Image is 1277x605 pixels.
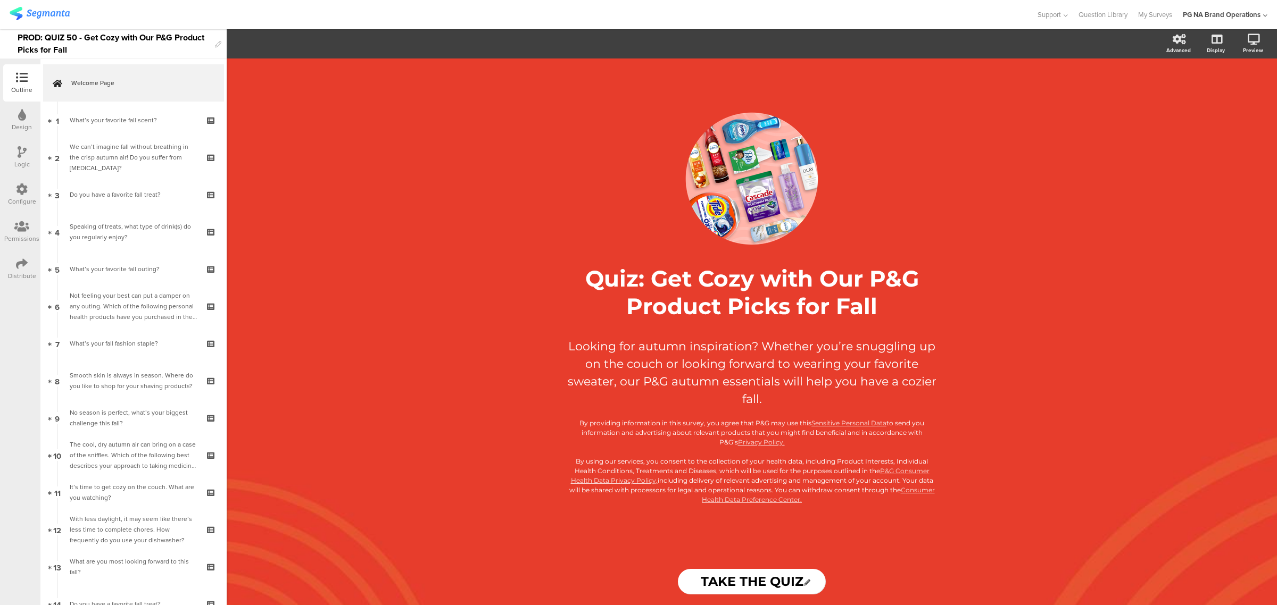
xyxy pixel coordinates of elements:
[1166,46,1191,54] div: Advanced
[55,263,60,275] span: 5
[566,338,938,408] p: Looking for autumn inspiration? Whether you’re snuggling up on the couch or looking forward to we...
[70,264,197,274] div: What’s your favorite fall outing?
[53,561,61,573] span: 13
[70,290,197,322] div: Not feeling your best can put a damper on any outing. Which of the following personal health prod...
[70,141,197,173] div: We can’t imagine fall without breathing in the crisp autumn air! Do you suffer from seasonal alle...
[1183,10,1261,20] div: PG NA Brand Operations
[43,176,224,213] a: 3 Do you have a favorite fall treat?
[55,226,60,238] span: 4
[55,412,60,424] span: 9
[4,234,39,243] div: Permissions
[55,189,60,200] span: 3
[678,569,826,594] input: Start
[43,64,224,102] a: Welcome Page
[566,418,938,447] p: By providing information in this survey, you agree that P&G may use this to send you information ...
[811,419,886,427] a: Sensitive Personal Data
[70,370,197,391] div: Smooth skin is always in season. Where do you like to shop for your shaving products?
[43,548,224,585] a: 13 What are you most looking forward to this fall?
[55,375,60,386] span: 8
[55,338,60,349] span: 7
[43,325,224,362] a: 7 What’s your fall fashion staple?
[43,288,224,325] a: 6 Not feeling your best can put a damper on any outing. Which of the following personal health pr...
[43,250,224,288] a: 5 What’s your favorite fall outing?
[43,362,224,399] a: 8 Smooth skin is always in season. Where do you like to shop for your shaving products?
[11,85,32,95] div: Outline
[1038,10,1061,20] span: Support
[738,438,785,446] a: Privacy Policy.
[1243,46,1263,54] div: Preview
[53,524,61,535] span: 12
[70,514,197,545] div: With less daylight, it may seem like there’s less time to complete chores. How frequently do you ...
[10,7,70,20] img: segmanta logo
[43,102,224,139] a: 1 What’s your favorite fall scent?
[14,159,30,169] div: Logic
[70,221,197,242] div: Speaking of treats, what type of drink(s) do you regularly enjoy?
[43,213,224,250] a: 4 Speaking of treats, what type of drink(s) do you regularly enjoy?
[56,114,59,126] span: 1
[43,511,224,548] a: 12 With less daylight, it may seem like there’s less time to complete chores. How frequently do y...
[70,482,197,503] div: It’s time to get cozy on the couch. What are you watching?
[1207,46,1225,54] div: Display
[70,338,197,349] div: What’s your fall fashion staple?
[43,139,224,176] a: 2 We can’t imagine fall without breathing in the crisp autumn air! Do you suffer from [MEDICAL_DA...
[70,439,197,471] div: The cool, dry autumn air can bring on a case of the sniffles. Which of the following best describ...
[555,265,949,320] p: Quiz: Get Cozy with Our P&G Product Picks for Fall
[55,152,60,163] span: 2
[18,29,210,58] div: PROD: QUIZ 50 - Get Cozy with Our P&G Product Picks for Fall
[55,300,60,312] span: 6
[12,122,32,132] div: Design
[70,189,197,200] div: Do you have a favorite fall treat?
[43,436,224,474] a: 10 The cool, dry autumn air can bring on a case of the sniffles. Which of the following best desc...
[70,556,197,577] div: What are you most looking forward to this fall?
[8,271,36,281] div: Distribute
[566,457,938,505] p: By using our services, you consent to the collection of your health data, including Product Inter...
[70,407,197,428] div: No season is perfect, what’s your biggest challenge this fall?
[70,115,197,125] div: What’s your favorite fall scent?
[8,197,36,206] div: Configure
[53,449,61,461] span: 10
[71,78,208,88] span: Welcome Page
[43,474,224,511] a: 11 It’s time to get cozy on the couch. What are you watching?
[54,486,61,498] span: 11
[43,399,224,436] a: 9 No season is perfect, what’s your biggest challenge this fall?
